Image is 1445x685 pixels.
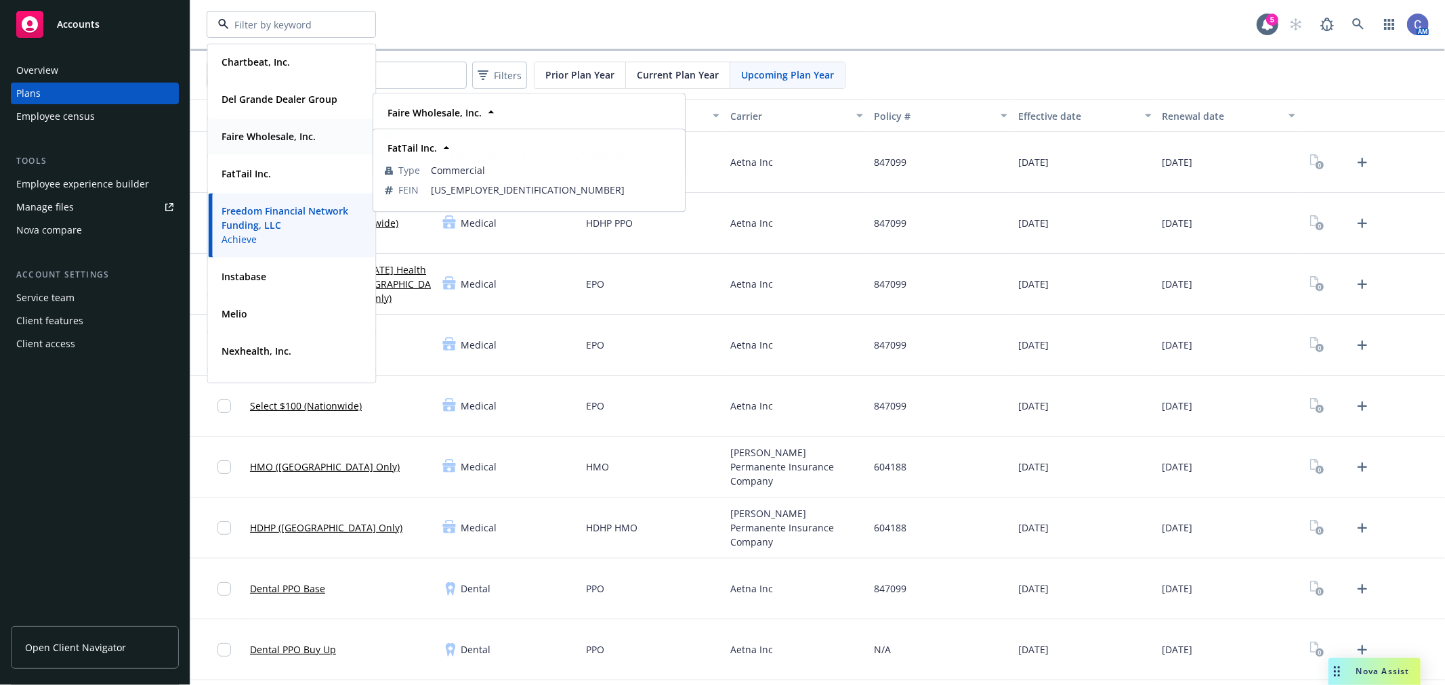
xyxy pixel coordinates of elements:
[586,642,604,657] span: PPO
[222,56,290,68] strong: Chartbeat, Inc.
[1157,100,1301,132] button: Renewal date
[250,521,402,535] a: HDHP ([GEOGRAPHIC_DATA] Only)
[11,83,179,104] a: Plans
[1306,639,1328,661] a: View Plan Documents
[250,642,336,657] a: Dental PPO Buy Up
[11,287,179,309] a: Service team
[222,382,322,409] strong: PROCEPT BioRobotics Corporation
[1314,11,1341,38] a: Report a Bug
[222,270,266,283] strong: Instabase
[250,460,400,474] a: HMO ([GEOGRAPHIC_DATA] Only)
[388,106,482,119] strong: Faire Wholesale, Inc.
[1306,517,1328,539] a: View Plan Documents
[1163,109,1281,123] div: Renewal date
[586,581,604,596] span: PPO
[741,68,834,82] span: Upcoming Plan Year
[431,163,673,177] span: Commercial
[1306,456,1328,478] a: View Plan Documents
[461,521,497,535] span: Medical
[1163,460,1193,474] span: [DATE]
[586,338,604,352] span: EPO
[461,338,497,352] span: Medical
[730,109,849,123] div: Carrier
[1306,273,1328,295] a: View Plan Documents
[1356,665,1410,677] span: Nova Assist
[1345,11,1372,38] a: Search
[11,219,179,241] a: Nova compare
[1018,338,1049,352] span: [DATE]
[1163,399,1193,413] span: [DATE]
[868,100,1013,132] button: Policy #
[1163,338,1193,352] span: [DATE]
[730,155,773,169] span: Aetna Inc
[11,333,179,355] a: Client access
[494,68,522,83] span: Filters
[431,183,673,197] span: [US_EMPLOYER_IDENTIFICATION_NUMBER]
[431,128,673,142] span: Commercial
[222,345,291,357] strong: Nexhealth, Inc.
[730,581,773,596] span: Aetna Inc
[1352,273,1373,295] a: Upload Plan Documents
[1376,11,1403,38] a: Switch app
[1018,216,1049,230] span: [DATE]
[1163,155,1193,169] span: [DATE]
[398,163,420,177] span: Type
[874,581,906,596] span: 847099
[222,130,316,143] strong: Faire Wholesale, Inc.
[586,216,633,230] span: HDHP PPO
[730,506,864,549] span: [PERSON_NAME] Permanente Insurance Company
[1018,399,1049,413] span: [DATE]
[1163,581,1193,596] span: [DATE]
[586,521,637,535] span: HDHP HMO
[1018,277,1049,291] span: [DATE]
[1163,642,1193,657] span: [DATE]
[11,196,179,218] a: Manage files
[398,183,419,197] span: FEIN
[637,68,719,82] span: Current Plan Year
[16,310,83,332] div: Client features
[250,399,362,413] a: Select $100 (Nationwide)
[1352,334,1373,356] a: Upload Plan Documents
[586,460,609,474] span: HMO
[730,277,773,291] span: Aetna Inc
[874,460,906,474] span: 604188
[1013,100,1157,132] button: Effective date
[725,100,869,132] button: Carrier
[16,287,75,309] div: Service team
[222,93,337,106] strong: Del Grande Dealer Group
[217,521,231,535] input: Toggle Row Selected
[11,60,179,81] a: Overview
[1018,109,1137,123] div: Effective date
[11,154,179,168] div: Tools
[11,5,179,43] a: Accounts
[57,19,100,30] span: Accounts
[1352,152,1373,173] a: Upload Plan Documents
[1328,658,1345,685] div: Drag to move
[217,582,231,596] input: Toggle Row Selected
[16,106,95,127] div: Employee census
[1352,517,1373,539] a: Upload Plan Documents
[874,521,906,535] span: 604188
[461,460,497,474] span: Medical
[1266,14,1278,26] div: 5
[250,581,325,596] a: Dental PPO Base
[1352,456,1373,478] a: Upload Plan Documents
[1352,395,1373,417] a: Upload Plan Documents
[398,128,420,142] span: Type
[1306,152,1328,173] a: View Plan Documents
[1282,11,1310,38] a: Start snowing
[1407,14,1429,35] img: photo
[545,68,614,82] span: Prior Plan Year
[1018,460,1049,474] span: [DATE]
[874,642,891,657] span: N/A
[874,338,906,352] span: 847099
[586,399,604,413] span: EPO
[1306,395,1328,417] a: View Plan Documents
[11,310,179,332] a: Client features
[472,62,527,89] button: Filters
[1352,213,1373,234] a: Upload Plan Documents
[222,232,358,246] span: Achieve
[1163,277,1193,291] span: [DATE]
[11,173,179,195] a: Employee experience builder
[730,216,773,230] span: Aetna Inc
